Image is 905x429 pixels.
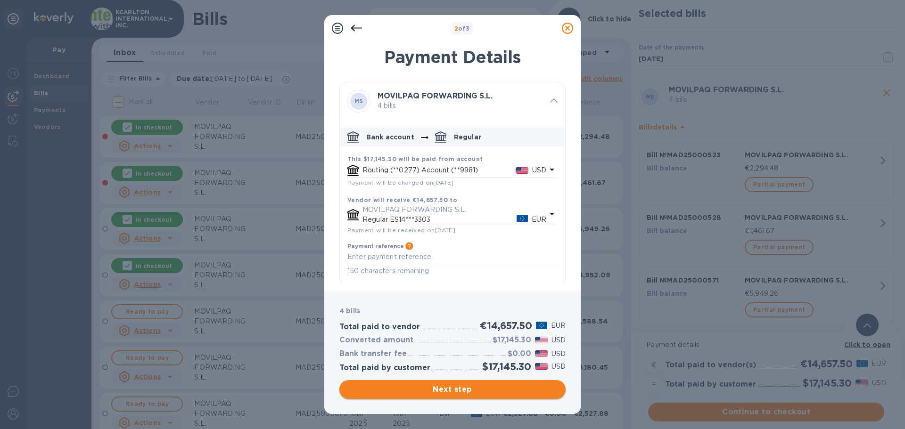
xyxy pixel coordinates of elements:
[493,336,531,345] h3: $17,145.30
[347,227,455,234] span: Payment will be received on [DATE]
[535,350,548,357] img: USD
[347,179,454,186] span: Payment will be charged on [DATE]
[532,165,546,175] p: USD
[347,266,558,276] p: 150 characters remaining
[347,155,483,162] b: This $17,145.30 will be paid from account
[535,337,548,343] img: USD
[340,82,565,120] div: MSMOVILPAQ FORWARDING S.L. 4 bills
[339,336,413,345] h3: Converted amount
[347,384,558,395] span: Next step
[339,323,420,332] h3: Total paid to vendor
[354,97,363,105] b: MS
[339,307,360,315] b: 4 bills
[482,361,531,372] h2: $17,145.30
[339,349,407,358] h3: Bank transfer fee
[454,25,470,32] b: of 3
[347,243,403,250] h3: Payment reference
[551,362,566,372] p: USD
[339,364,430,372] h3: Total paid by customer
[454,132,481,142] p: Regular
[535,363,548,370] img: USD
[378,101,543,111] p: 4 bills
[362,215,517,225] p: Regular ES14***3303
[339,380,566,399] button: Next step
[480,320,532,332] h2: €14,657.50
[551,321,566,331] p: EUR
[339,47,566,67] h1: Payment Details
[362,165,516,175] p: Routing (**0277) Account (**9981)
[532,215,546,225] p: EUR
[378,91,493,100] b: MOVILPAQ FORWARDING S.L.
[347,196,457,203] b: Vendor will receive €14,657.50 to
[551,349,566,359] p: USD
[454,25,458,32] span: 2
[366,132,414,142] p: Bank account
[551,335,566,345] p: USD
[362,205,546,215] p: MOVILPAQ FORWARDING S.L.
[508,349,531,358] h3: $0.00
[516,167,528,174] img: USD
[340,124,565,284] div: default-method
